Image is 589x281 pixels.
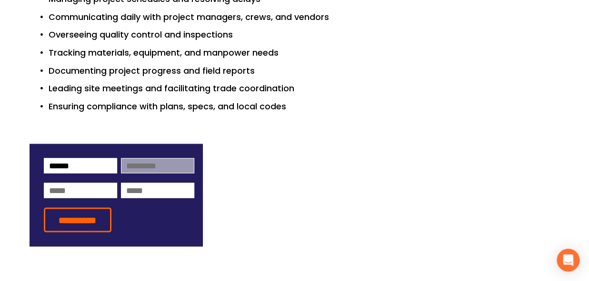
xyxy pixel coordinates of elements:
p: Communicating daily with project managers, crews, and vendors [49,10,559,24]
p: Overseeing quality control and inspections [49,28,559,42]
p: Leading site meetings and facilitating trade coordination [49,82,559,96]
div: Open Intercom Messenger [557,249,579,271]
p: Tracking materials, equipment, and manpower needs [49,46,559,60]
p: Ensuring compliance with plans, specs, and local codes [49,100,559,114]
p: Documenting project progress and field reports [49,64,559,78]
